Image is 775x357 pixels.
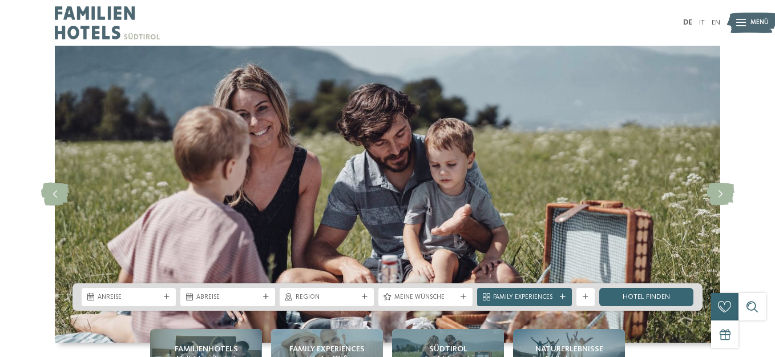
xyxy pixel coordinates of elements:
[296,293,358,302] span: Region
[98,293,160,302] span: Anreise
[493,293,555,302] span: Family Experiences
[599,288,693,306] a: Hotel finden
[175,343,238,355] span: Familienhotels
[289,343,365,355] span: Family Experiences
[394,293,457,302] span: Meine Wünsche
[196,293,259,302] span: Abreise
[535,343,603,355] span: Naturerlebnisse
[55,46,720,343] img: Urlaub in Südtirol mit Kindern – ein unvergessliches Erlebnis
[683,19,692,26] a: DE
[429,343,467,355] span: Südtirol
[750,18,769,27] span: Menü
[699,19,705,26] a: IT
[712,19,720,26] a: EN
